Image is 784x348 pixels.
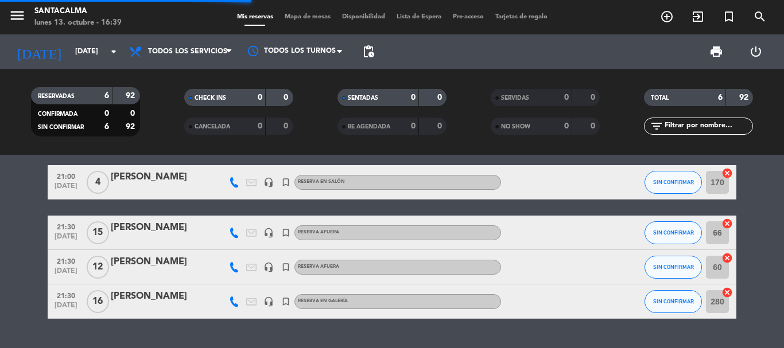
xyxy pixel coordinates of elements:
strong: 0 [564,122,569,130]
span: Todos los servicios [148,48,227,56]
button: SIN CONFIRMAR [645,171,702,194]
span: RESERVA EN GALERÍA [298,299,348,303]
i: power_settings_new [749,45,763,58]
span: SIN CONFIRMAR [38,124,84,130]
strong: 6 [718,93,723,101]
i: headset_mic [263,262,274,272]
strong: 0 [284,93,290,101]
strong: 6 [104,123,109,131]
span: NO SHOW [501,124,530,130]
span: Mis reservas [231,14,279,20]
div: Santacalma [34,6,122,17]
span: RESERVA AFUERA [298,264,339,269]
span: print [709,45,723,58]
span: Tarjetas de regalo [490,14,553,20]
span: [DATE] [52,233,80,246]
button: SIN CONFIRMAR [645,256,702,279]
strong: 0 [411,93,416,101]
strong: 92 [126,123,137,131]
i: turned_in_not [281,296,291,307]
span: 15 [87,221,109,244]
i: turned_in_not [281,177,291,187]
i: turned_in_not [281,262,291,272]
span: Mapa de mesas [279,14,336,20]
span: 21:30 [52,288,80,302]
span: TOTAL [651,95,669,101]
span: [DATE] [52,302,80,315]
strong: 0 [437,93,444,101]
div: [PERSON_NAME] [111,170,208,185]
div: [PERSON_NAME] [111,289,208,304]
span: RESERVA AFUERA [298,230,339,234]
span: 16 [87,290,109,313]
span: 4 [87,171,109,194]
strong: 6 [104,92,109,100]
i: headset_mic [263,296,274,307]
strong: 0 [437,122,444,130]
span: CHECK INS [195,95,226,101]
button: menu [9,7,26,28]
span: SIN CONFIRMAR [653,179,694,185]
span: pending_actions [362,45,375,58]
button: SIN CONFIRMAR [645,221,702,244]
div: LOG OUT [736,34,775,69]
strong: 0 [591,93,597,101]
i: search [753,10,767,24]
i: [DATE] [9,39,69,64]
i: turned_in_not [281,228,291,238]
span: SENTADAS [348,95,378,101]
span: RE AGENDADA [348,124,390,130]
span: Lista de Espera [391,14,447,20]
span: 21:30 [52,254,80,267]
i: headset_mic [263,228,274,238]
span: SIN CONFIRMAR [653,264,694,270]
span: 21:30 [52,220,80,233]
i: turned_in_not [722,10,736,24]
span: 12 [87,256,109,279]
strong: 0 [564,93,569,101]
i: headset_mic [263,177,274,187]
span: 21:00 [52,169,80,182]
strong: 92 [126,92,137,100]
div: [PERSON_NAME] [111,220,208,235]
span: RESERVADAS [38,93,75,99]
input: Filtrar por nombre... [663,120,752,132]
span: Disponibilidad [336,14,391,20]
i: exit_to_app [691,10,705,24]
span: Pre-acceso [447,14,490,20]
i: cancel [721,287,733,298]
strong: 92 [739,93,751,101]
i: cancel [721,167,733,179]
strong: 0 [411,122,416,130]
i: arrow_drop_down [107,45,121,58]
i: cancel [721,218,733,229]
i: add_circle_outline [660,10,674,24]
span: [DATE] [52,182,80,195]
strong: 0 [258,122,262,130]
strong: 0 [258,93,262,101]
span: CONFIRMADA [38,111,77,117]
span: SERVIDAS [501,95,529,101]
strong: 0 [104,110,109,118]
i: menu [9,7,26,24]
span: RESERVA EN SALÓN [298,179,345,184]
div: [PERSON_NAME] [111,255,208,269]
i: cancel [721,252,733,264]
span: [DATE] [52,267,80,280]
i: filter_list [650,119,663,133]
button: SIN CONFIRMAR [645,290,702,313]
span: CANCELADA [195,124,230,130]
strong: 0 [284,122,290,130]
span: SIN CONFIRMAR [653,229,694,236]
strong: 0 [130,110,137,118]
div: lunes 13. octubre - 16:39 [34,17,122,29]
strong: 0 [591,122,597,130]
span: SIN CONFIRMAR [653,298,694,304]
